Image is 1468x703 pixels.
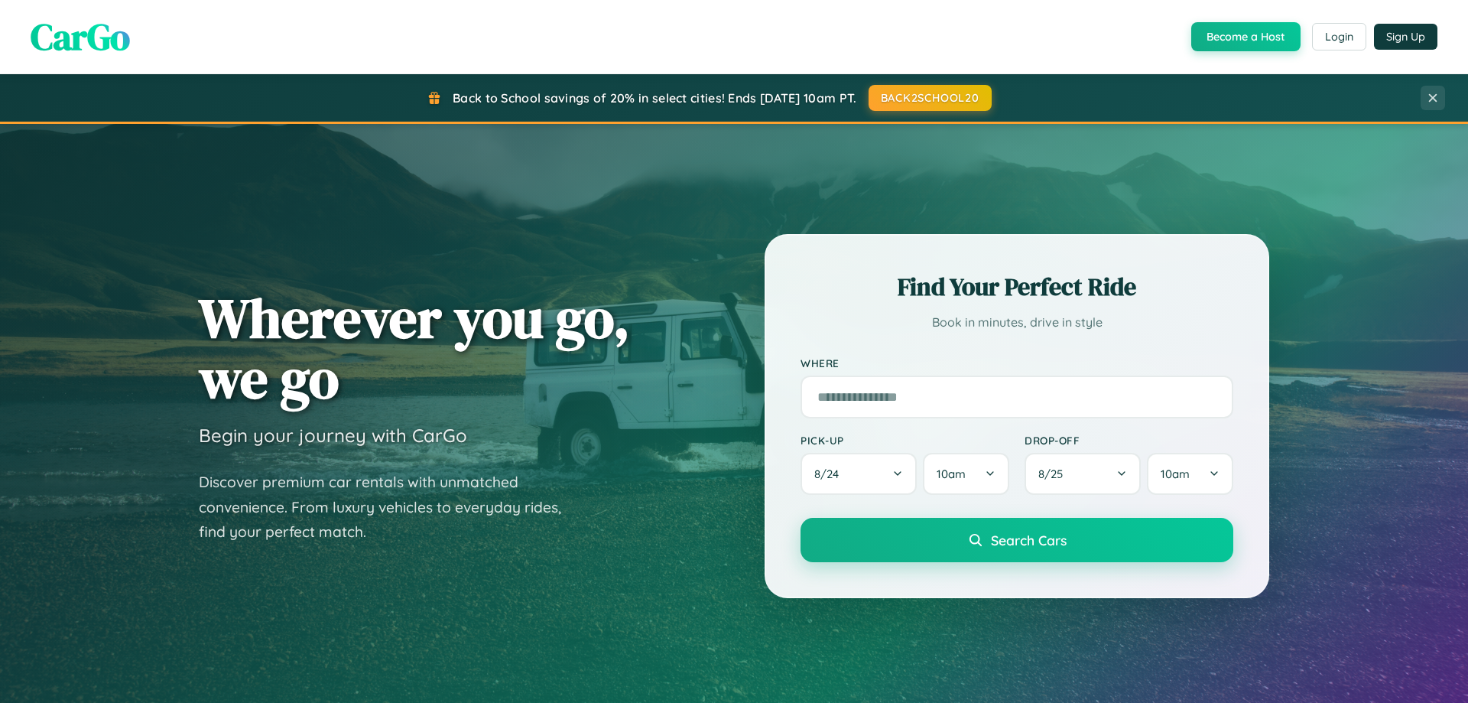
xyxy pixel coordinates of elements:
span: 8 / 25 [1038,467,1070,481]
button: Sign Up [1374,24,1437,50]
label: Pick-up [801,434,1009,447]
button: 8/24 [801,453,917,495]
button: BACK2SCHOOL20 [869,85,992,111]
span: CarGo [31,11,130,62]
h1: Wherever you go, we go [199,288,630,408]
span: 10am [937,467,966,481]
label: Where [801,356,1233,369]
button: Search Cars [801,518,1233,562]
p: Discover premium car rentals with unmatched convenience. From luxury vehicles to everyday rides, ... [199,470,581,545]
button: Login [1312,23,1366,50]
button: 10am [923,453,1009,495]
span: Back to School savings of 20% in select cities! Ends [DATE] 10am PT. [453,90,856,106]
p: Book in minutes, drive in style [801,311,1233,334]
h2: Find Your Perfect Ride [801,270,1233,304]
label: Drop-off [1025,434,1233,447]
span: Search Cars [991,532,1067,548]
span: 8 / 24 [814,467,846,481]
h3: Begin your journey with CarGo [199,424,467,447]
button: 10am [1147,453,1233,495]
span: 10am [1161,467,1190,481]
button: Become a Host [1191,22,1301,51]
button: 8/25 [1025,453,1141,495]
